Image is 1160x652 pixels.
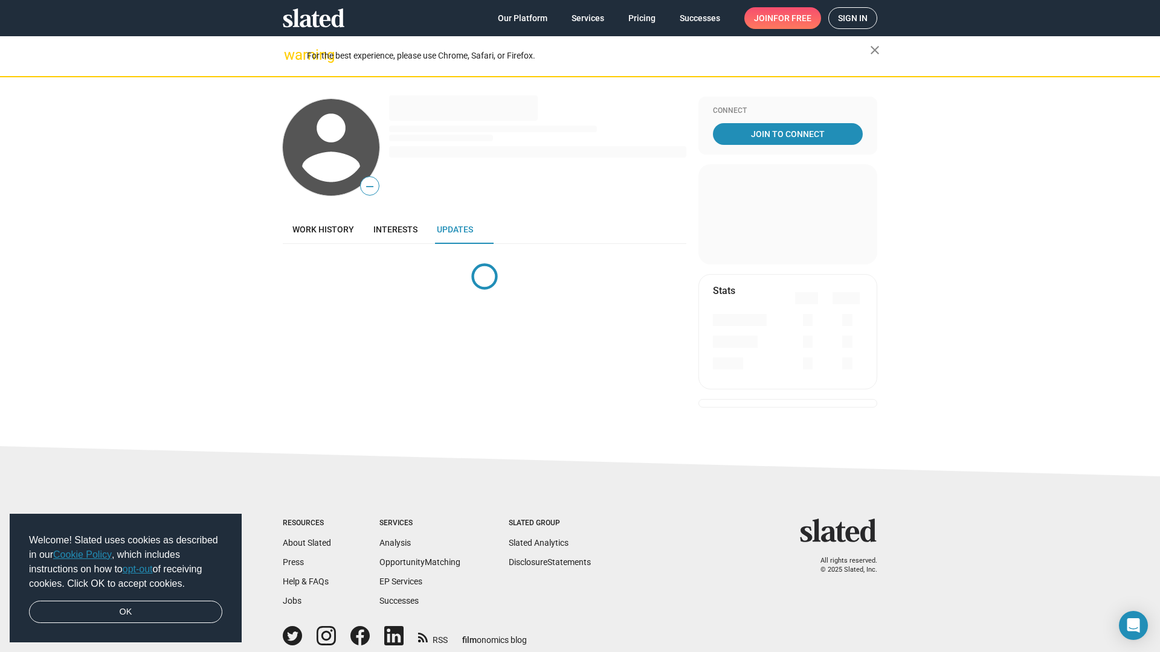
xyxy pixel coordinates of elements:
[462,635,477,645] span: film
[283,577,329,586] a: Help & FAQs
[283,519,331,528] div: Resources
[10,514,242,643] div: cookieconsent
[379,596,419,606] a: Successes
[713,106,863,116] div: Connect
[379,538,411,548] a: Analysis
[462,625,527,646] a: filmonomics blog
[379,577,422,586] a: EP Services
[572,7,604,29] span: Services
[284,48,298,62] mat-icon: warning
[715,123,860,145] span: Join To Connect
[379,519,460,528] div: Services
[828,7,877,29] a: Sign in
[754,7,811,29] span: Join
[29,601,222,624] a: dismiss cookie message
[509,538,569,548] a: Slated Analytics
[619,7,665,29] a: Pricing
[509,519,591,528] div: Slated Group
[283,557,304,567] a: Press
[713,123,863,145] a: Join To Connect
[562,7,614,29] a: Services
[628,7,656,29] span: Pricing
[488,7,557,29] a: Our Platform
[437,225,473,234] span: Updates
[1119,611,1148,640] div: Open Intercom Messenger
[418,627,448,646] a: RSS
[744,7,821,29] a: Joinfor free
[670,7,730,29] a: Successes
[283,215,364,244] a: Work history
[808,557,877,574] p: All rights reserved. © 2025 Slated, Inc.
[509,557,591,567] a: DisclosureStatements
[379,557,460,567] a: OpportunityMatching
[307,48,870,64] div: For the best experience, please use Chrome, Safari, or Firefox.
[773,7,811,29] span: for free
[29,533,222,591] span: Welcome! Slated uses cookies as described in our , which includes instructions on how to of recei...
[292,225,354,234] span: Work history
[361,179,379,194] span: —
[373,225,417,234] span: Interests
[680,7,720,29] span: Successes
[838,8,868,28] span: Sign in
[283,596,301,606] a: Jobs
[427,215,483,244] a: Updates
[123,564,153,574] a: opt-out
[364,215,427,244] a: Interests
[713,284,735,297] mat-card-title: Stats
[283,538,331,548] a: About Slated
[868,43,882,57] mat-icon: close
[53,549,112,560] a: Cookie Policy
[498,7,547,29] span: Our Platform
